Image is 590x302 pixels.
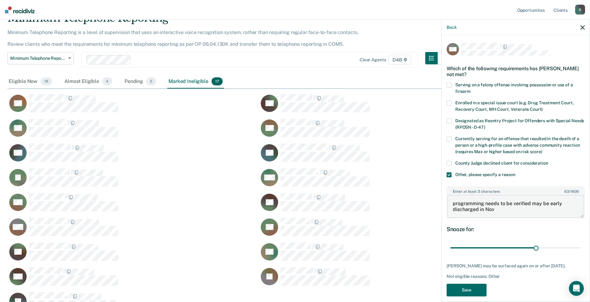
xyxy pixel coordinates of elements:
[455,172,515,177] span: Other, please specify a reason
[259,242,510,267] div: CaseloadOpportunityCell-0801249
[447,274,585,279] div: Not eligible reasons: Other
[7,242,259,267] div: CaseloadOpportunityCell-0818715
[7,193,259,218] div: CaseloadOpportunityCell-0748439
[146,77,156,85] span: 5
[123,75,157,88] div: Pending
[360,57,386,63] div: Clear agents
[7,168,259,193] div: CaseloadOpportunityCell-0738228
[102,77,112,85] span: 4
[7,29,359,47] p: Minimum Telephone Reporting is a level of supervision that uses an interactive voice recognition ...
[447,195,584,218] textarea: programming needs to be verified may be early discharged in Nov
[63,75,113,88] div: Almost Eligible
[7,267,259,292] div: CaseloadOpportunityCell-0157407
[7,143,259,168] div: CaseloadOpportunityCell-0775370
[455,100,574,112] span: Enrolled in a special issue court (e.g. Drug Treatment Court, Recovery Court, MH Court, Veterans ...
[7,119,259,143] div: CaseloadOpportunityCell-0678497
[447,187,584,194] label: Enter at least 3 characters
[41,77,52,85] span: 18
[447,284,487,296] button: Save
[167,75,224,88] div: Marked Ineligible
[447,25,457,30] button: Back
[7,75,53,88] div: Eligible Now
[455,161,548,166] span: County Judge declined client for consideration
[455,82,573,94] span: Serving on a felony offense involving possession or use of a firearm
[259,94,510,119] div: CaseloadOpportunityCell-0661881
[7,12,450,29] div: Minimum Telephone Reporting
[447,226,585,233] div: Snooze for:
[447,61,585,82] div: Which of the following requirements has [PERSON_NAME] not met?
[259,168,510,193] div: CaseloadOpportunityCell-0802110
[564,189,579,194] span: / 1600
[455,136,580,154] span: Currently serving for an offense that resulted in the death of a person or a high-profile case wi...
[447,263,585,269] div: [PERSON_NAME] may be surfaced again on or after [DATE].
[10,56,66,61] span: Minimum Telephone Reporting
[5,6,35,13] img: Recidiviz
[259,193,510,218] div: CaseloadOpportunityCell-0798073
[388,55,411,65] span: D4B
[259,267,510,292] div: CaseloadOpportunityCell-0781864
[259,143,510,168] div: CaseloadOpportunityCell-0782061
[259,218,510,242] div: CaseloadOpportunityCell-0686168
[7,94,259,119] div: CaseloadOpportunityCell-0771940
[455,118,584,130] span: Designated as Reentry Project for Offenders with Special Needs (RPOSN - D-47)
[569,281,584,296] div: Open Intercom Messenger
[7,218,259,242] div: CaseloadOpportunityCell-0795034
[212,77,223,85] span: 17
[575,5,585,15] div: B
[564,189,569,194] span: 63
[259,119,510,143] div: CaseloadOpportunityCell-0739532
